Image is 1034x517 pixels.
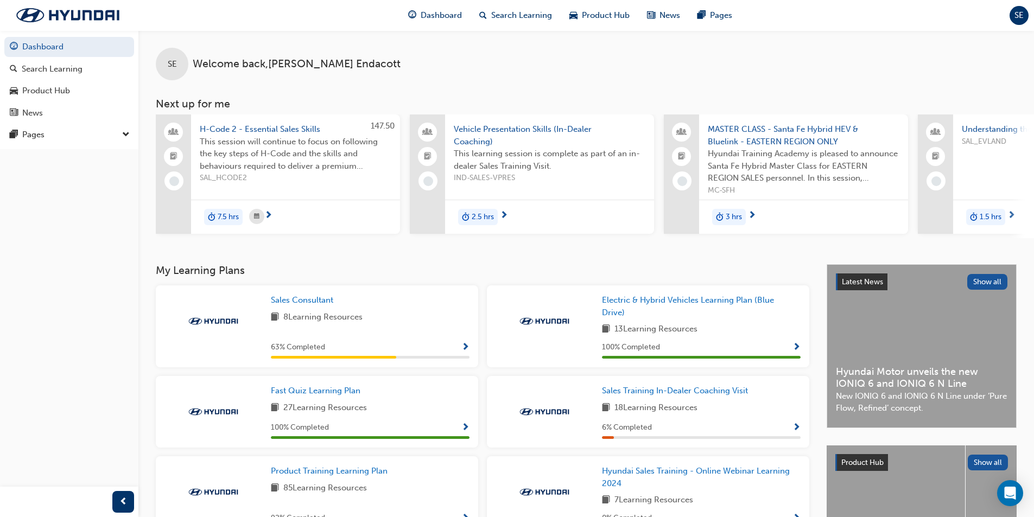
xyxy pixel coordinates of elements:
span: 13 Learning Resources [614,323,697,336]
a: Product Hub [4,81,134,101]
button: SE [1010,6,1029,25]
span: book-icon [271,401,279,415]
span: 18 Learning Resources [614,401,697,415]
button: Show all [967,274,1008,290]
span: guage-icon [10,42,18,52]
span: 8 Learning Resources [283,311,363,324]
span: Sales Training In-Dealer Coaching Visit [602,386,748,395]
span: news-icon [647,9,655,22]
a: Fast Quiz Learning Plan [271,385,365,397]
a: Sales Consultant [271,294,338,307]
span: booktick-icon [170,150,177,164]
span: down-icon [122,128,130,142]
span: Fast Quiz Learning Plan [271,386,360,395]
span: Hyundai Motor unveils the new IONIQ 6 and IONIQ 6 N Line [836,366,1007,390]
div: Search Learning [22,63,83,75]
span: car-icon [569,9,578,22]
img: Trak [183,316,243,327]
a: Latest NewsShow allHyundai Motor unveils the new IONIQ 6 and IONIQ 6 N LineNew IONIQ 6 and IONIQ ... [827,264,1017,428]
span: booktick-icon [678,150,686,164]
a: Search Learning [4,59,134,79]
span: learningRecordVerb_NONE-icon [169,176,179,186]
span: book-icon [602,494,610,507]
a: car-iconProduct Hub [561,4,638,27]
span: Electric & Hybrid Vehicles Learning Plan (Blue Drive) [602,295,774,317]
button: Show Progress [792,421,801,435]
span: Product Training Learning Plan [271,466,388,476]
span: Show Progress [461,423,470,433]
span: book-icon [602,401,610,415]
span: H-Code 2 - Essential Sales Skills [200,123,391,136]
span: duration-icon [716,210,724,224]
a: News [4,103,134,123]
span: 7.5 hrs [218,211,239,224]
button: DashboardSearch LearningProduct HubNews [4,35,134,125]
button: Show Progress [461,421,470,435]
span: IND-SALES-VPRES [454,172,645,184]
a: Dashboard [4,37,134,57]
span: people-icon [170,125,177,139]
h3: Next up for me [138,98,1034,110]
span: book-icon [602,323,610,336]
a: search-iconSearch Learning [471,4,561,27]
span: next-icon [500,211,508,221]
span: This learning session is complete as part of an in-dealer Sales Training Visit. [454,148,645,172]
span: Hyundai Training Academy is pleased to announce Santa Fe Hybrid Master Class for EASTERN REGION S... [708,148,899,184]
a: 147.50H-Code 2 - Essential Sales SkillsThis session will continue to focus on following the key s... [156,114,400,234]
span: next-icon [1007,211,1016,221]
span: SE [168,58,177,71]
a: Electric & Hybrid Vehicles Learning Plan (Blue Drive) [602,294,801,318]
span: Show Progress [792,343,801,353]
button: Show all [968,455,1008,470]
div: News [22,107,43,119]
img: Trak [515,316,574,327]
img: Trak [515,487,574,497]
span: pages-icon [697,9,706,22]
a: Product Training Learning Plan [271,465,392,477]
img: Trak [5,4,130,27]
span: 100 % Completed [602,341,660,354]
span: car-icon [10,86,18,96]
span: book-icon [271,482,279,495]
a: Latest NewsShow all [836,273,1007,291]
button: Pages [4,125,134,145]
a: Vehicle Presentation Skills (In-Dealer Coaching)This learning session is complete as part of an i... [410,114,654,234]
span: guage-icon [408,9,416,22]
span: search-icon [479,9,487,22]
button: Show Progress [792,341,801,354]
span: booktick-icon [424,150,432,164]
span: duration-icon [208,210,215,224]
img: Trak [183,487,243,497]
span: learningRecordVerb_NONE-icon [423,176,433,186]
span: book-icon [271,311,279,324]
span: Sales Consultant [271,295,333,305]
a: Sales Training In-Dealer Coaching Visit [602,385,752,397]
span: calendar-icon [254,210,259,224]
span: people-icon [932,125,940,139]
div: Open Intercom Messenger [997,480,1023,506]
span: news-icon [10,108,18,118]
span: learningRecordVerb_NONE-icon [931,176,941,186]
span: News [659,9,680,22]
span: Vehicle Presentation Skills (In-Dealer Coaching) [454,123,645,148]
span: 100 % Completed [271,422,329,434]
img: Trak [515,406,574,417]
span: prev-icon [119,495,128,509]
span: Pages [710,9,732,22]
span: 1.5 hrs [980,211,1001,224]
span: This session will continue to focus on following the key steps of H-Code and the skills and behav... [200,136,391,173]
a: guage-iconDashboard [399,4,471,27]
span: 7 Learning Resources [614,494,693,507]
a: pages-iconPages [689,4,741,27]
h3: My Learning Plans [156,264,809,277]
span: Show Progress [461,343,470,353]
span: Product Hub [841,458,884,467]
span: 147.50 [371,121,395,131]
span: SAL_HCODE2 [200,172,391,184]
span: SE [1014,9,1024,22]
span: people-icon [424,125,432,139]
a: Product HubShow all [835,454,1008,471]
span: 3 hrs [726,211,742,224]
